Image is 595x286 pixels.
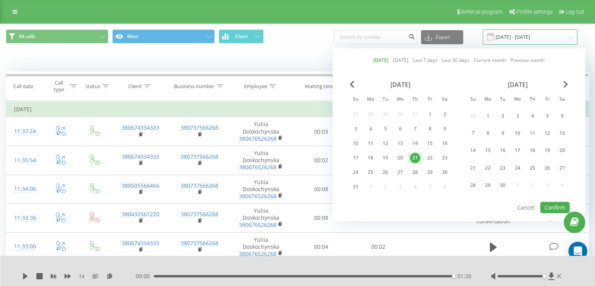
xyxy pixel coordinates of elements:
[112,29,215,43] button: Main
[14,181,35,197] div: 11:34:06
[457,272,471,280] span: 01:26
[495,126,510,141] div: Tue Sep 9, 2025
[510,126,525,141] div: Wed Sep 10, 2025
[510,109,525,123] div: Wed Sep 3, 2025
[351,182,361,192] div: 31
[440,109,450,119] div: 2
[480,178,495,193] div: Mon Sep 29, 2025
[483,180,493,190] div: 29
[365,167,376,177] div: 25
[425,167,435,177] div: 29
[437,152,452,164] div: Sat Aug 23, 2025
[395,167,405,177] div: 27
[540,202,570,213] button: Confirm
[542,111,552,121] div: 5
[393,123,408,135] div: Wed Aug 6, 2025
[480,126,495,141] div: Mon Sep 8, 2025
[181,239,218,247] a: 380737566268
[181,182,218,189] a: 380737566268
[512,146,523,156] div: 17
[348,181,363,193] div: Sun Aug 31, 2025
[293,175,350,204] td: 00:08
[511,57,545,64] a: Previous month
[525,143,540,158] div: Thu Sep 18, 2025
[556,94,568,106] abbr: Saturday
[525,109,540,123] div: Thu Sep 4, 2025
[348,167,363,178] div: Sun Aug 24, 2025
[379,94,391,106] abbr: Tuesday
[334,30,417,44] input: Search by number
[351,124,361,134] div: 3
[409,94,421,106] abbr: Thursday
[350,94,361,106] abbr: Sunday
[425,153,435,163] div: 22
[351,167,361,177] div: 24
[437,138,452,149] div: Sat Aug 16, 2025
[239,192,277,200] a: 380676526268
[394,94,406,106] abbr: Wednesday
[408,152,422,164] div: Thu Aug 21, 2025
[348,81,452,89] div: [DATE]
[466,81,570,89] div: [DATE]
[365,94,376,106] abbr: Monday
[393,152,408,164] div: Wed Aug 20, 2025
[85,83,100,90] div: Status
[510,161,525,175] div: Wed Sep 24, 2025
[14,239,35,254] div: 11:33:00
[239,135,277,142] a: 380676526268
[512,94,523,106] abbr: Wednesday
[350,232,406,261] td: 00:02
[439,94,451,106] abbr: Saturday
[513,202,539,213] button: Cancel
[440,138,450,148] div: 16
[422,123,437,135] div: Fri Aug 8, 2025
[408,138,422,149] div: Thu Aug 14, 2025
[122,239,159,247] a: 380674334333
[6,101,589,117] td: [DATE]
[480,143,495,158] div: Mon Sep 15, 2025
[378,152,393,164] div: Tue Aug 19, 2025
[422,167,437,178] div: Fri Aug 29, 2025
[563,81,568,88] span: Next Month
[498,128,508,138] div: 9
[424,94,436,106] abbr: Friday
[6,29,108,43] button: All calls
[293,232,350,261] td: 00:04
[229,204,293,233] td: Yuliia Doskochynska
[122,124,159,131] a: 380674334333
[440,124,450,134] div: 9
[363,123,378,135] div: Mon Aug 4, 2025
[128,83,142,90] div: Client
[229,232,293,261] td: Yuliia Doskochynska
[466,126,480,141] div: Sun Sep 7, 2025
[542,146,552,156] div: 19
[480,161,495,175] div: Mon Sep 22, 2025
[495,161,510,175] div: Tue Sep 23, 2025
[365,124,376,134] div: 4
[293,204,350,233] td: 00:08
[410,138,420,148] div: 14
[408,167,422,178] div: Thu Aug 28, 2025
[468,128,478,138] div: 7
[466,178,480,193] div: Sun Sep 28, 2025
[425,138,435,148] div: 15
[14,210,35,226] div: 11:33:36
[239,250,277,257] a: 380676526268
[239,163,277,171] a: 380676526268
[363,167,378,178] div: Mon Aug 25, 2025
[437,109,452,120] div: Sat Aug 2, 2025
[422,138,437,149] div: Fri Aug 15, 2025
[461,9,503,15] span: Referral program
[498,111,508,121] div: 2
[351,138,361,148] div: 10
[365,138,376,148] div: 11
[566,9,584,15] span: Log Out
[395,124,405,134] div: 6
[542,163,552,173] div: 26
[19,33,35,40] span: All calls
[440,153,450,163] div: 23
[542,128,552,138] div: 12
[540,143,555,158] div: Fri Sep 19, 2025
[527,94,538,106] abbr: Thursday
[136,272,154,280] span: 00:00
